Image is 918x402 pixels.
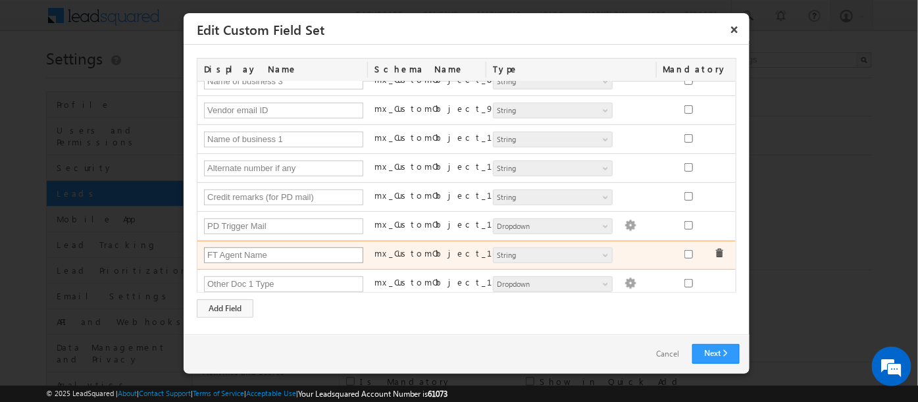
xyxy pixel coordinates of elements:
[197,299,253,318] div: Add Field
[625,278,636,289] img: Populate Options
[657,59,721,81] div: Mandatory
[493,247,613,263] a: String
[197,59,368,81] div: Display Name
[428,389,448,399] span: 61073
[494,163,601,174] span: String
[374,247,509,259] label: mx_CustomObject_14
[493,161,613,176] a: String
[494,191,601,203] span: String
[494,134,601,145] span: String
[374,189,517,201] label: mx_CustomObject_12
[692,344,740,364] a: Next
[374,132,522,143] label: mx_CustomObject_10
[494,105,601,116] span: String
[493,276,613,292] a: Dropdown
[374,161,529,172] label: mx_CustomObject_11
[368,59,486,81] div: Schema Name
[374,103,494,114] label: mx_CustomObject_9
[193,389,244,397] a: Terms of Service
[493,103,613,118] a: String
[724,18,745,41] button: ×
[246,389,296,397] a: Acceptable Use
[197,18,745,41] h3: Edit Custom Field Set
[118,389,137,397] a: About
[298,389,448,399] span: Your Leadsquared Account Number is
[216,7,247,38] div: Minimize live chat window
[17,122,240,300] textarea: Type your message and hit 'Enter'
[139,389,191,397] a: Contact Support
[494,278,601,290] span: Dropdown
[179,311,239,328] em: Start Chat
[22,69,55,86] img: d_60004797649_company_0_60004797649
[494,249,601,261] span: String
[494,220,601,232] span: Dropdown
[493,74,613,89] a: String
[643,345,692,364] a: Cancel
[46,388,448,400] span: © 2025 LeadSquared | | | | |
[374,276,512,288] label: mx_CustomObject_15
[493,189,613,205] a: String
[493,132,613,147] a: String
[493,218,613,234] a: Dropdown
[625,220,636,232] img: Populate Options
[486,59,657,81] div: Type
[494,76,601,88] span: String
[68,69,221,86] div: Chat with us now
[374,218,513,230] label: mx_CustomObject_13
